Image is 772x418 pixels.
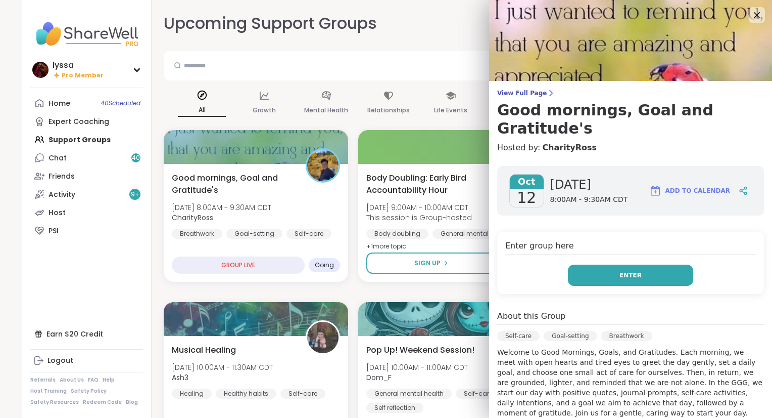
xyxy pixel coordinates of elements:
span: Body Doubling: Early Bird Accountability Hour [366,172,489,196]
a: Home40Scheduled [30,94,143,112]
span: 9 + [131,190,139,199]
span: Add to Calendar [665,186,730,195]
span: [DATE] 10:00AM - 11:30AM CDT [172,362,273,372]
h3: Good mornings, Goal and Gratitude's [497,101,764,138]
b: CharityRoss [172,213,213,223]
a: Help [103,377,115,384]
b: Dom_F [366,372,392,383]
span: 8:00AM - 9:30AM CDT [550,195,628,205]
span: This session is Group-hosted [366,213,472,223]
h4: Hosted by: [497,142,764,154]
span: Good mornings, Goal and Gratitude's [172,172,295,196]
div: Self-care [280,389,325,399]
a: Activity9+ [30,185,143,203]
a: Referrals [30,377,56,384]
button: Sign Up [366,253,497,274]
a: Safety Resources [30,399,79,406]
div: lyssa [53,60,104,71]
img: ShareWell Nav Logo [30,16,143,52]
span: View Full Page [497,89,764,97]
button: Add to Calendar [645,179,735,203]
span: Pro Member [62,71,104,80]
a: Friends [30,167,143,185]
div: Home [49,99,70,109]
div: General mental health [366,389,452,399]
span: 12 [517,189,536,207]
span: [DATE] 8:00AM - 9:30AM CDT [172,202,271,213]
p: Mental Health [304,104,348,116]
div: Healthy habits [216,389,276,399]
span: Enter [619,271,642,280]
span: 40 Scheduled [101,99,140,107]
a: Chat40 [30,149,143,167]
p: All [178,104,226,117]
a: Blog [126,399,138,406]
div: Host [49,208,66,218]
img: lyssa [32,62,49,78]
div: Self-care [286,229,331,239]
a: FAQ [88,377,99,384]
div: General mental health [432,229,518,239]
h2: Upcoming Support Groups [164,12,377,35]
img: Ash3 [307,322,339,353]
p: Life Events [434,104,467,116]
a: About Us [60,377,84,384]
div: Self-care [456,389,501,399]
img: CharityRoss [307,150,339,181]
a: Host Training [30,388,67,395]
h4: Enter group here [505,240,756,255]
img: ShareWell Logomark [649,185,661,197]
span: [DATE] 9:00AM - 10:00AM CDT [366,202,472,213]
div: Earn $20 Credit [30,325,143,343]
a: Host [30,203,143,222]
span: Oct [510,175,544,189]
div: Breathwork [601,331,652,341]
button: Enter [568,265,693,286]
span: [DATE] [550,177,628,193]
span: Pop Up! Weekend Session! [366,344,474,356]
p: Welcome to Good Mornings, Goals, and Gratitudes. Each morning, we meet with open hearts and tired... [497,347,764,418]
span: Sign Up [414,259,441,268]
p: Growth [253,104,276,116]
div: GROUP LIVE [172,257,305,274]
a: Redeem Code [83,399,122,406]
span: [DATE] 10:00AM - 11:00AM CDT [366,362,468,372]
div: Healing [172,389,212,399]
a: PSI [30,222,143,240]
div: Logout [47,356,73,366]
a: View Full PageGood mornings, Goal and Gratitude's [497,89,764,138]
a: Logout [30,352,143,370]
b: Ash3 [172,372,188,383]
div: Self-care [497,331,540,341]
div: Self reflection [366,403,423,413]
a: Safety Policy [71,388,107,395]
div: Expert Coaching [49,117,109,127]
span: Musical Healing [172,344,236,356]
div: Breathwork [172,229,222,239]
div: Goal-setting [544,331,597,341]
span: Going [315,261,334,269]
span: 40 [132,154,140,162]
div: Goal-setting [226,229,282,239]
div: Chat [49,153,67,163]
p: Relationships [367,104,410,116]
a: Expert Coaching [30,112,143,131]
div: Body doubling [366,229,428,239]
a: CharityRoss [542,142,597,154]
h4: About this Group [497,310,565,322]
div: PSI [49,226,59,236]
div: Activity [49,190,75,200]
div: Friends [49,172,75,182]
